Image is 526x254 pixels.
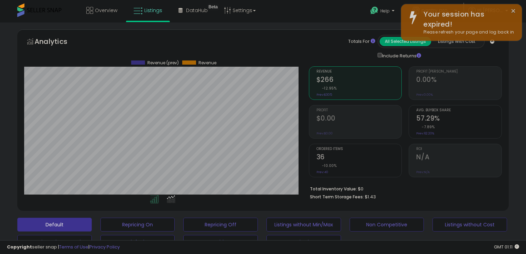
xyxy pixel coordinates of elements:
[316,109,402,112] span: Profit
[310,184,497,192] li: $0
[266,218,341,232] button: Listings without Min/Max
[380,8,390,14] span: Help
[183,218,258,232] button: Repricing Off
[320,163,337,168] small: -10.00%
[416,147,501,151] span: ROI
[370,6,379,15] i: Get Help
[416,93,433,97] small: Prev: 0.00%
[416,114,501,124] h2: 57.29%
[348,38,375,45] div: Totals For
[316,93,332,97] small: Prev: $305
[17,235,92,249] button: Deactivated & In Stock
[380,37,431,46] button: All Selected Listings
[316,76,402,85] h2: $266
[494,244,519,250] span: 2025-09-14 01:11 GMT
[310,186,357,192] b: Total Inventory Value:
[416,70,501,74] span: Profit [PERSON_NAME]
[372,51,429,59] div: Include Returns
[144,7,162,14] span: Listings
[17,218,92,232] button: Default
[350,218,424,232] button: Non Competitive
[365,1,401,22] a: Help
[198,60,216,65] span: Revenue
[89,244,120,250] a: Privacy Policy
[416,76,501,85] h2: 0.00%
[510,7,516,16] button: ×
[416,109,501,112] span: Avg. Buybox Share
[416,153,501,162] h2: N/A
[416,131,434,135] small: Prev: 62.20%
[59,244,88,250] a: Terms of Use
[365,194,376,200] span: $1.43
[310,194,364,200] b: Short Term Storage Fees:
[316,147,402,151] span: Ordered Items
[316,114,402,124] h2: $0.00
[100,235,175,249] button: defualt
[183,235,258,249] button: dd
[95,7,117,14] span: Overview
[432,218,507,232] button: Listings without Cost
[266,235,341,249] button: main view
[316,70,402,74] span: Revenue
[7,244,32,250] strong: Copyright
[316,170,328,174] small: Prev: 40
[320,86,337,91] small: -12.95%
[186,7,208,14] span: DataHub
[7,244,120,251] div: seller snap | |
[418,9,517,29] div: Your session has expired!
[419,124,435,130] small: -7.89%
[147,60,179,65] span: Revenue (prev)
[100,218,175,232] button: Repricing On
[431,37,482,46] button: Listings With Cost
[416,170,430,174] small: Prev: N/A
[35,37,81,48] h5: Analytics
[316,131,333,135] small: Prev: $0.00
[316,153,402,162] h2: 36
[418,29,517,36] div: Please refresh your page and log back in
[207,3,219,10] div: Tooltip anchor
